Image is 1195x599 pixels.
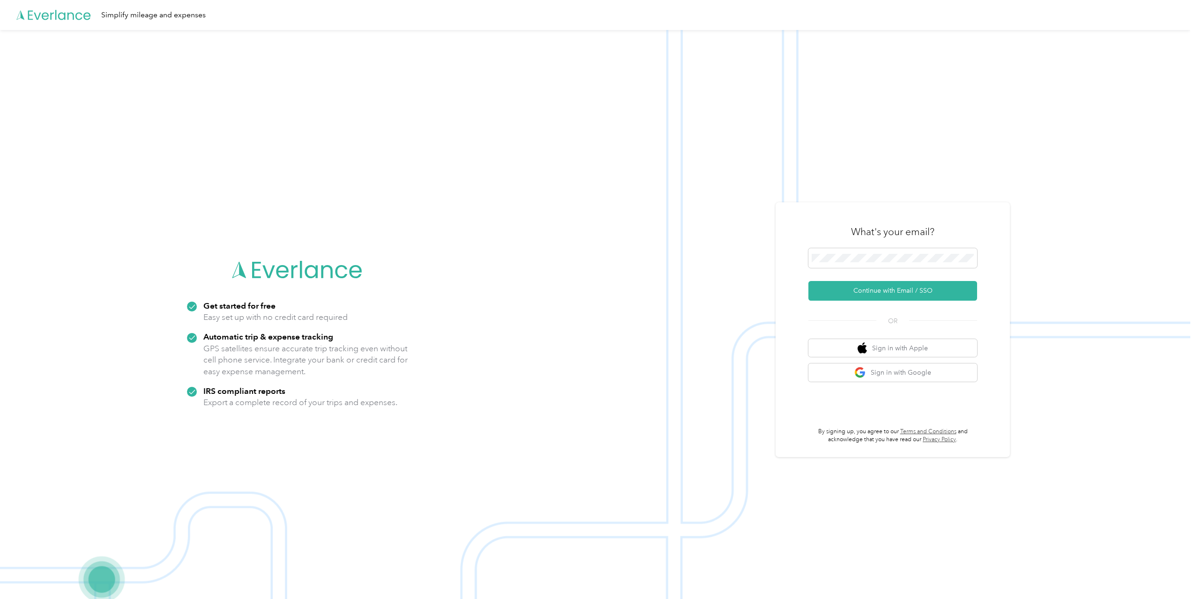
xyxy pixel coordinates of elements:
[854,367,866,378] img: google logo
[808,428,977,444] p: By signing up, you agree to our and acknowledge that you have read our .
[101,9,206,21] div: Simplify mileage and expenses
[203,301,276,311] strong: Get started for free
[923,436,956,443] a: Privacy Policy
[203,311,348,323] p: Easy set up with no credit card required
[808,281,977,301] button: Continue with Email / SSO
[808,339,977,357] button: apple logoSign in with Apple
[203,386,285,396] strong: IRS compliant reports
[203,397,397,408] p: Export a complete record of your trips and expenses.
[203,343,408,377] p: GPS satellites ensure accurate trip tracking even without cell phone service. Integrate your bank...
[858,342,867,354] img: apple logo
[203,332,333,341] strong: Automatic trip & expense tracking
[808,363,977,382] button: google logoSign in with Google
[851,225,934,238] h3: What's your email?
[900,428,956,435] a: Terms and Conditions
[876,316,909,326] span: OR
